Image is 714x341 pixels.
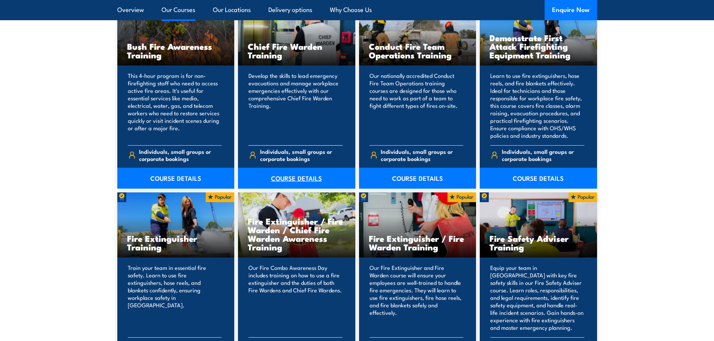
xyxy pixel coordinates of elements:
[127,234,225,251] h3: Fire Extinguisher Training
[370,72,464,139] p: Our nationally accredited Conduct Fire Team Operations training courses are designed for those wh...
[117,168,235,189] a: COURSE DETAILS
[381,148,463,162] span: Individuals, small groups or corporate bookings
[238,168,355,189] a: COURSE DETAILS
[369,42,467,59] h3: Conduct Fire Team Operations Training
[248,72,343,139] p: Develop the skills to lead emergency evacuations and manage workplace emergencies effectively wit...
[260,148,343,162] span: Individuals, small groups or corporate bookings
[248,217,346,251] h3: Fire Extinguisher / Fire Warden / Chief Fire Warden Awareness Training
[480,168,597,189] a: COURSE DETAILS
[489,234,587,251] h3: Fire Safety Adviser Training
[502,148,584,162] span: Individuals, small groups or corporate bookings
[127,42,225,59] h3: Bush Fire Awareness Training
[248,264,343,331] p: Our Fire Combo Awareness Day includes training on how to use a fire extinguisher and the duties o...
[139,148,222,162] span: Individuals, small groups or corporate bookings
[489,33,587,59] h3: Demonstrate First Attack Firefighting Equipment Training
[128,264,222,331] p: Train your team in essential fire safety. Learn to use fire extinguishers, hose reels, and blanke...
[370,264,464,331] p: Our Fire Extinguisher and Fire Warden course will ensure your employees are well-trained to handl...
[490,264,584,331] p: Equip your team in [GEOGRAPHIC_DATA] with key fire safety skills in our Fire Safety Adviser cours...
[369,234,467,251] h3: Fire Extinguisher / Fire Warden Training
[128,72,222,139] p: This 4-hour program is for non-firefighting staff who need to access active fire areas. It's usef...
[248,42,346,59] h3: Chief Fire Warden Training
[359,168,476,189] a: COURSE DETAILS
[490,72,584,139] p: Learn to use fire extinguishers, hose reels, and fire blankets effectively. Ideal for technicians...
